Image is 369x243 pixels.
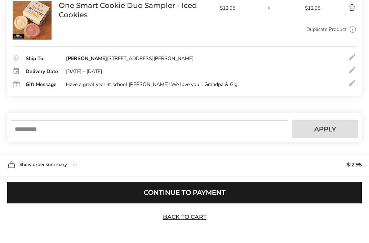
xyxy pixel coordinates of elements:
span: $12.95 [305,5,328,12]
span: $12.95 [347,162,362,167]
div: Delivery Date [26,69,59,74]
button: Delete product [328,4,356,12]
a: One Smart Cookie Duo Sampler - Iced Cookies [59,1,213,19]
div: Have a great year at school [PERSON_NAME]! We love you… Grandpa & Gigi [66,81,239,88]
button: Apply [292,120,358,138]
span: Apply [314,126,336,132]
a: Back to Cart [159,213,210,221]
div: Gift Message [26,82,59,87]
input: Quantity input [262,1,276,15]
a: Duplicate Product [306,26,346,33]
button: Continue to Payment [7,182,362,203]
strong: [PERSON_NAME] [66,55,107,62]
img: One Smart Cookie Duo Sampler - Iced Cookies [13,1,52,40]
span: Show order summary [19,162,67,167]
div: [STREET_ADDRESS][PERSON_NAME] [66,55,194,62]
div: Ship To: [26,56,59,61]
a: One Smart Cookie Duo Sampler - Iced Cookies [13,0,52,7]
span: $12.95 [220,5,258,12]
div: [DATE] - [DATE] [66,68,102,75]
